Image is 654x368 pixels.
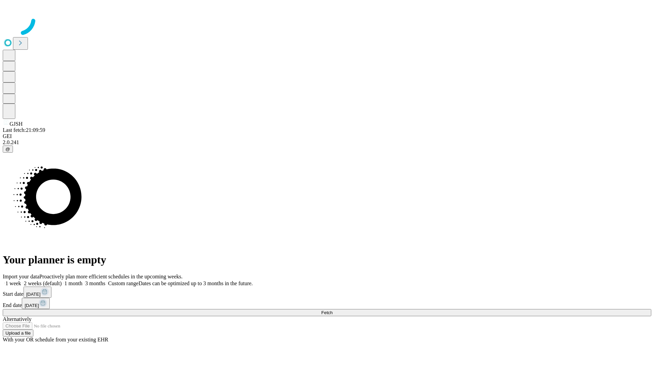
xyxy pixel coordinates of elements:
[3,274,40,279] span: Import your data
[25,303,39,308] span: [DATE]
[3,254,651,266] h1: Your planner is empty
[85,280,105,286] span: 3 months
[3,133,651,139] div: GEI
[24,280,62,286] span: 2 weeks (default)
[64,280,82,286] span: 1 month
[5,147,10,152] span: @
[3,287,651,298] div: Start date
[3,127,45,133] span: Last fetch: 21:09:59
[26,292,41,297] span: [DATE]
[3,316,31,322] span: Alternatively
[3,298,651,309] div: End date
[3,337,108,342] span: With your OR schedule from your existing EHR
[3,329,33,337] button: Upload a file
[5,280,21,286] span: 1 week
[24,287,51,298] button: [DATE]
[139,280,253,286] span: Dates can be optimized up to 3 months in the future.
[3,145,13,153] button: @
[321,310,332,315] span: Fetch
[108,280,138,286] span: Custom range
[3,139,651,145] div: 2.0.241
[10,121,22,127] span: GJSH
[3,309,651,316] button: Fetch
[22,298,50,309] button: [DATE]
[40,274,183,279] span: Proactively plan more efficient schedules in the upcoming weeks.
